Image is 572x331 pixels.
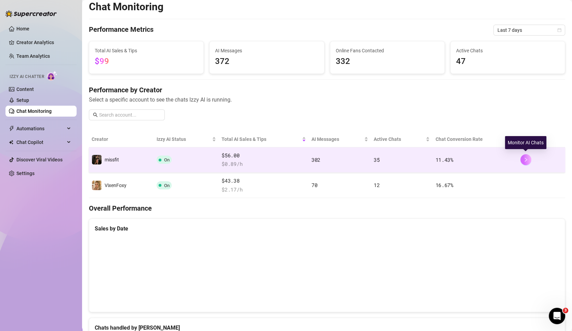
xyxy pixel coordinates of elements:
span: $43.38 [222,177,306,185]
span: 35 [374,156,380,163]
span: AI Messages [215,47,318,54]
span: Online Fans Contacted [336,47,439,54]
h4: Performance by Creator [89,85,565,95]
span: $99 [95,56,109,66]
h4: Overall Performance [89,203,565,213]
h4: Performance Metrics [89,25,154,36]
span: 3 [563,308,568,313]
iframe: Intercom live chat [549,308,565,324]
span: thunderbolt [9,126,14,131]
span: $ 2.17 /h [222,186,306,194]
span: AI Messages [311,135,363,143]
a: Settings [16,171,35,176]
span: VixenFoxy [105,183,127,188]
span: Total AI Sales & Tips [222,135,301,143]
a: Chat Monitoring [16,108,52,114]
span: 47 [456,55,559,68]
input: Search account... [99,111,161,119]
th: Izzy AI Status [154,131,219,147]
span: 70 [311,182,317,188]
a: Home [16,26,29,31]
span: Izzy AI Chatter [10,74,44,80]
img: AI Chatter [47,71,57,81]
th: Total AI Sales & Tips [219,131,309,147]
h2: Chat Monitoring [89,0,163,13]
span: 11.43 % [435,156,453,163]
img: missfit [92,155,102,164]
th: Chat Conversion Rate [433,131,517,147]
a: Discover Viral Videos [16,157,63,162]
span: search [93,112,98,117]
div: Sales by Date [95,224,559,233]
span: 16.67 % [435,182,453,188]
img: VixenFoxy [92,181,102,190]
span: 372 [215,55,318,68]
img: logo-BBDzfeDw.svg [5,10,57,17]
span: Active Chats [456,47,559,54]
span: Select a specific account to see the chats Izzy AI is running. [89,95,565,104]
span: $56.00 [222,151,306,160]
a: Team Analytics [16,53,50,59]
span: Chat Copilot [16,137,65,148]
th: AI Messages [309,131,371,147]
th: Active Chats [371,131,433,147]
a: Setup [16,97,29,103]
span: Active Chats [374,135,424,143]
span: On [164,157,170,162]
span: calendar [557,28,561,32]
a: Creator Analytics [16,37,71,48]
span: right [523,157,528,162]
th: Creator [89,131,154,147]
div: Monitor AI Chats [505,136,546,149]
span: Automations [16,123,65,134]
span: $ 0.89 /h [222,160,306,168]
a: Content [16,87,34,92]
span: Total AI Sales & Tips [95,47,198,54]
span: missfit [105,157,119,162]
span: 12 [374,182,380,188]
span: On [164,183,170,188]
span: 302 [311,156,320,163]
span: Last 7 days [497,25,561,35]
button: right [520,154,531,165]
img: Chat Copilot [9,140,13,145]
span: 332 [336,55,439,68]
span: Izzy AI Status [157,135,211,143]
